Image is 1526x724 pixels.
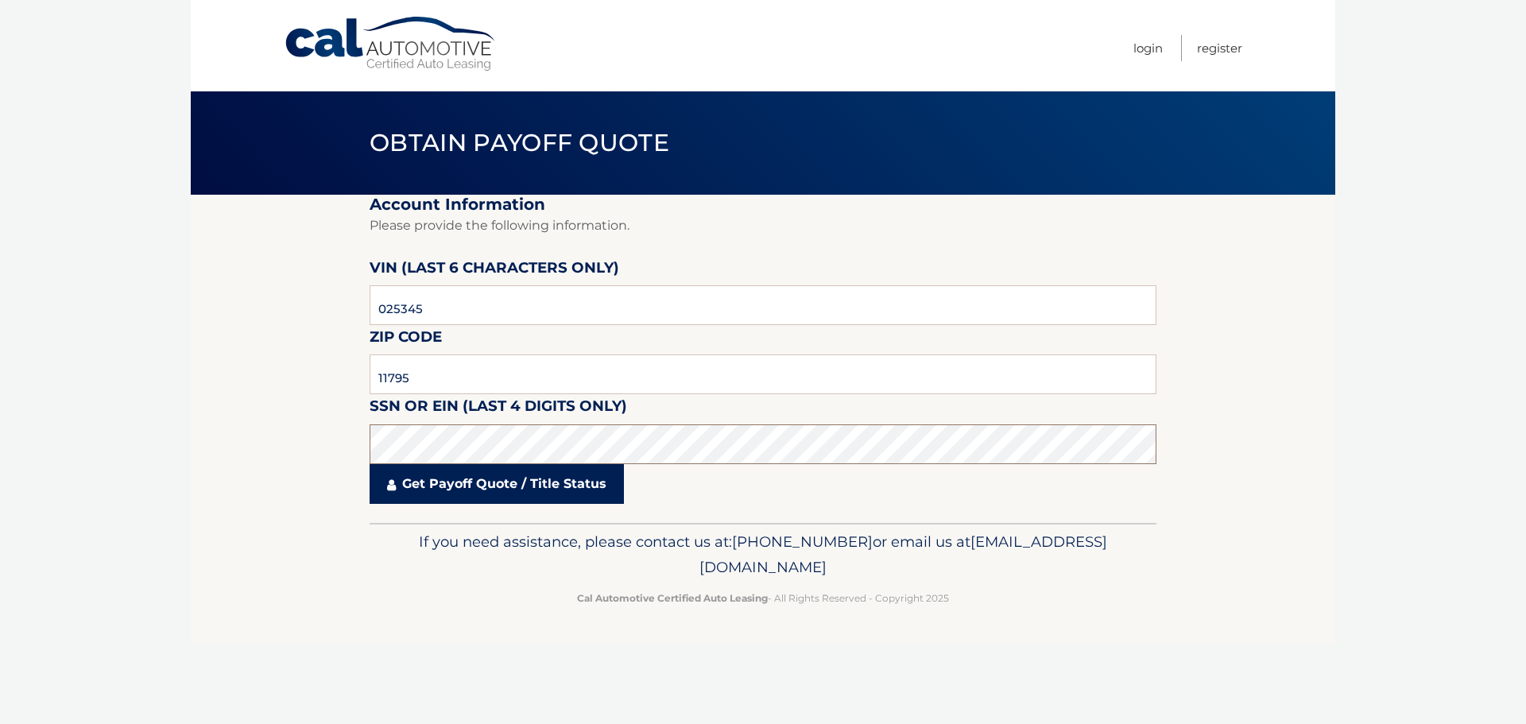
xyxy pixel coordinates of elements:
[370,215,1156,237] p: Please provide the following information.
[577,592,768,604] strong: Cal Automotive Certified Auto Leasing
[370,325,442,354] label: Zip Code
[380,529,1146,580] p: If you need assistance, please contact us at: or email us at
[732,532,873,551] span: [PHONE_NUMBER]
[370,464,624,504] a: Get Payoff Quote / Title Status
[1133,35,1163,61] a: Login
[370,195,1156,215] h2: Account Information
[370,256,619,285] label: VIN (last 6 characters only)
[370,128,669,157] span: Obtain Payoff Quote
[1197,35,1242,61] a: Register
[380,590,1146,606] p: - All Rights Reserved - Copyright 2025
[284,16,498,72] a: Cal Automotive
[370,394,627,424] label: SSN or EIN (last 4 digits only)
